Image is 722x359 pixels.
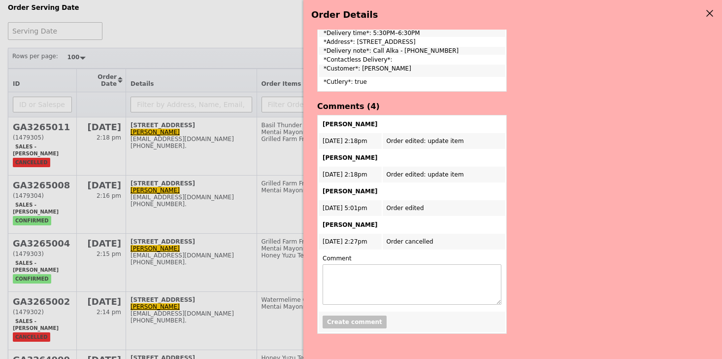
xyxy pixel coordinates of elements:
[319,65,505,77] td: *Customer*: [PERSON_NAME]
[319,47,505,55] td: *Delivery note*: Call Alka - [PHONE_NUMBER]
[323,205,367,212] span: [DATE] 5:01pm
[323,171,367,178] span: [DATE] 2:18pm
[323,154,378,161] b: [PERSON_NAME]
[323,121,378,128] b: [PERSON_NAME]
[317,102,507,111] h4: Comments (4)
[319,38,505,46] td: *Address*: [STREET_ADDRESS]
[323,316,387,328] button: Create comment
[323,138,367,144] span: [DATE] 2:18pm
[323,254,352,262] label: Comment
[323,188,378,195] b: [PERSON_NAME]
[383,200,505,216] td: Order edited
[383,133,505,149] td: Order edited: update item
[323,238,367,245] span: [DATE] 2:27pm
[319,78,505,90] td: *Cutlery*: true
[383,167,505,182] td: Order edited: update item
[319,29,505,37] td: *Delivery time*: 5:30PM–6:30PM
[383,234,505,250] td: Order cancelled
[319,56,505,64] td: *Contactless Delivery*:
[323,221,378,228] b: [PERSON_NAME]
[311,9,378,20] span: Order Details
